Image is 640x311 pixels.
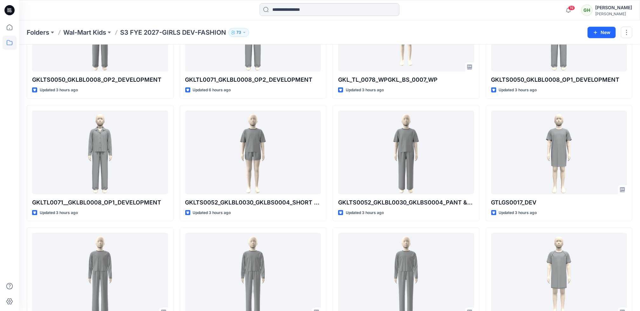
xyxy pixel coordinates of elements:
a: GKLTS0052_GKLBL0030_GKLBS0004_SHORT & TOP_DEVELOPMENT [185,111,321,194]
span: 19 [568,5,575,10]
a: GKLTL0071__GKLBL0008_OP1_DEVELOPMENT [32,111,168,194]
p: GKL_TL_0078_WPGKL_BS_0007_WP [338,75,474,84]
a: GTLGS0017_DEV [491,111,627,194]
p: Updated 3 hours ago [346,210,384,216]
p: GKLTL0071__GKLBL0008_OP1_DEVELOPMENT [32,198,168,207]
p: GTLGS0017_DEV [491,198,627,207]
a: Folders [27,28,49,37]
div: GH [581,4,593,16]
p: Updated 3 hours ago [40,210,78,216]
p: Updated 3 hours ago [346,87,384,93]
p: GKLTS0052_GKLBL0030_GKLBS0004_PANT & TOP_DEVELOPMENT [338,198,474,207]
p: GKLTS0050_GKLBL0008_OP1_DEVELOPMENT [491,75,627,84]
p: GKLTL0071_GKLBL0008_OP2_DEVELOPMENT [185,75,321,84]
p: Updated 3 hours ago [499,210,537,216]
p: 73 [236,29,241,36]
a: Wal-Mart Kids [63,28,106,37]
p: Updated 3 hours ago [193,210,231,216]
div: [PERSON_NAME] [595,11,632,16]
div: [PERSON_NAME] [595,4,632,11]
a: GKLTS0052_GKLBL0030_GKLBS0004_PANT & TOP_DEVELOPMENT [338,111,474,194]
p: Updated 6 hours ago [193,87,231,93]
p: GKLTS0050_GKLBL0008_OP2_DEVELOPMENT [32,75,168,84]
p: S3 FYE 2027-GIRLS DEV-FASHION [120,28,226,37]
p: GKLTS0052_GKLBL0030_GKLBS0004_SHORT & TOP_DEVELOPMENT [185,198,321,207]
p: Updated 3 hours ago [499,87,537,93]
button: 73 [228,28,249,37]
p: Updated 3 hours ago [40,87,78,93]
button: New [588,27,616,38]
